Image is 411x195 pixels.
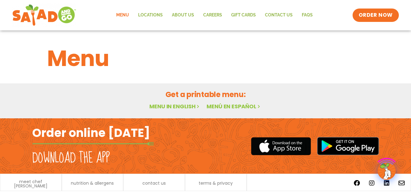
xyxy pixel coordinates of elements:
a: Careers [199,8,227,22]
h1: Menu [47,42,364,75]
span: ORDER NOW [359,12,393,19]
nav: Menu [112,8,317,22]
a: Menu in English [149,103,200,110]
img: appstore [251,136,311,156]
a: meet chef [PERSON_NAME] [3,179,58,188]
h2: Download the app [32,150,110,167]
a: Locations [134,8,167,22]
a: nutrition & allergens [71,181,114,185]
img: google_play [317,137,379,155]
a: About Us [167,8,199,22]
img: fork [32,142,154,145]
a: Menú en español [207,103,261,110]
a: contact us [142,181,166,185]
img: new-SAG-logo-768×292 [12,3,76,27]
h2: Get a printable menu: [47,89,364,100]
a: GIFT CARDS [227,8,260,22]
a: terms & privacy [199,181,233,185]
a: ORDER NOW [353,9,399,22]
a: Menu [112,8,134,22]
a: Contact Us [260,8,297,22]
h2: Order online [DATE] [32,125,150,140]
a: FAQs [297,8,317,22]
